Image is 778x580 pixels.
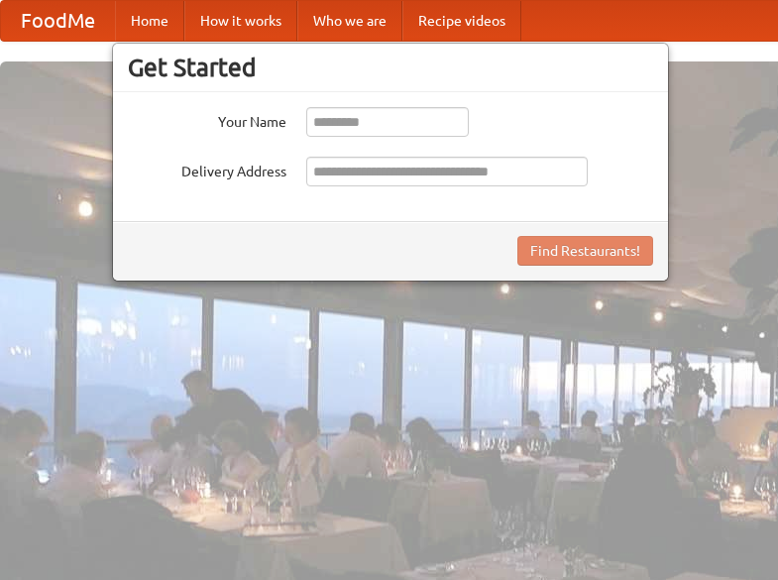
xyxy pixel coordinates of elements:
[128,157,286,181] label: Delivery Address
[1,1,115,41] a: FoodMe
[402,1,521,41] a: Recipe videos
[517,236,653,266] button: Find Restaurants!
[128,53,653,82] h3: Get Started
[184,1,297,41] a: How it works
[115,1,184,41] a: Home
[128,107,286,132] label: Your Name
[297,1,402,41] a: Who we are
